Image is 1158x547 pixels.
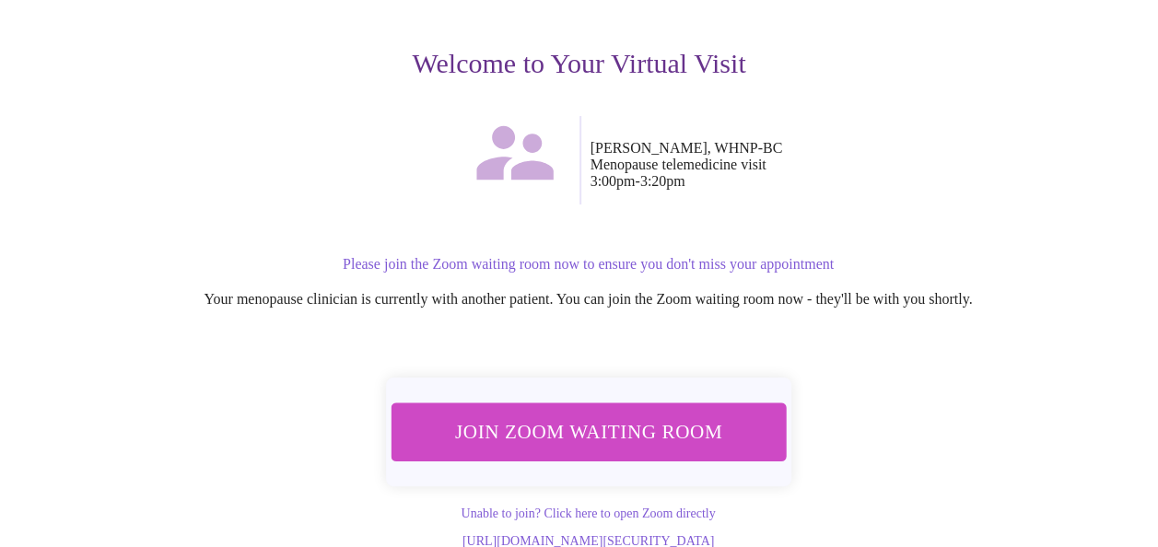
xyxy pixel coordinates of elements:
p: Your menopause clinician is currently with another patient. You can join the Zoom waiting room no... [48,291,1129,308]
p: Please join the Zoom waiting room now to ensure you don't miss your appointment [48,256,1129,273]
h3: Welcome to Your Virtual Visit [29,48,1129,79]
button: Join Zoom Waiting Room [391,402,786,460]
span: Join Zoom Waiting Room [415,414,761,448]
a: Unable to join? Click here to open Zoom directly [461,506,715,520]
p: [PERSON_NAME], WHNP-BC Menopause telemedicine visit 3:00pm - 3:20pm [591,140,1129,190]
